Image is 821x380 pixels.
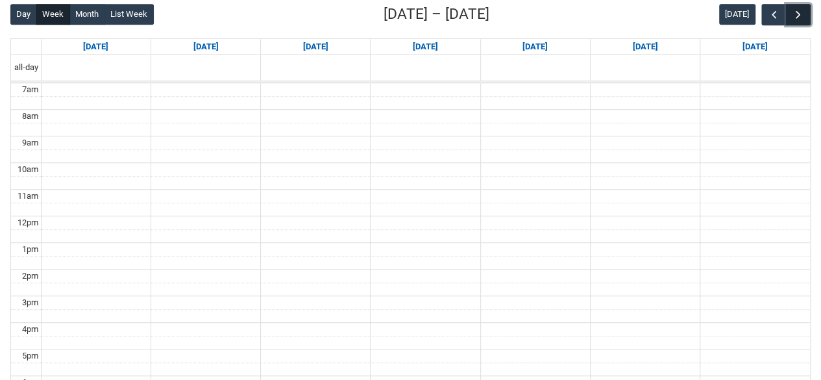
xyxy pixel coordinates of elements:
button: Day [10,4,37,25]
div: 12pm [15,216,41,229]
div: 1pm [19,243,41,256]
a: Go to December 13, 2025 [740,39,770,55]
button: [DATE] [719,4,755,25]
button: Month [69,4,105,25]
div: 8am [19,110,41,123]
a: Go to December 9, 2025 [300,39,331,55]
div: 7am [19,83,41,96]
a: Go to December 7, 2025 [80,39,111,55]
div: 11am [15,190,41,203]
button: List Week [104,4,154,25]
a: Go to December 12, 2025 [630,39,661,55]
button: Week [36,4,70,25]
span: all-day [12,61,41,74]
a: Go to December 11, 2025 [520,39,550,55]
div: 10am [15,163,41,176]
div: 4pm [19,323,41,336]
div: 5pm [19,349,41,362]
div: 3pm [19,296,41,309]
a: Go to December 10, 2025 [410,39,441,55]
div: 2pm [19,270,41,283]
div: 9am [19,136,41,149]
button: Previous Week [761,4,786,25]
a: Go to December 8, 2025 [190,39,221,55]
button: Next Week [786,4,811,25]
h2: [DATE] – [DATE] [384,3,489,25]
